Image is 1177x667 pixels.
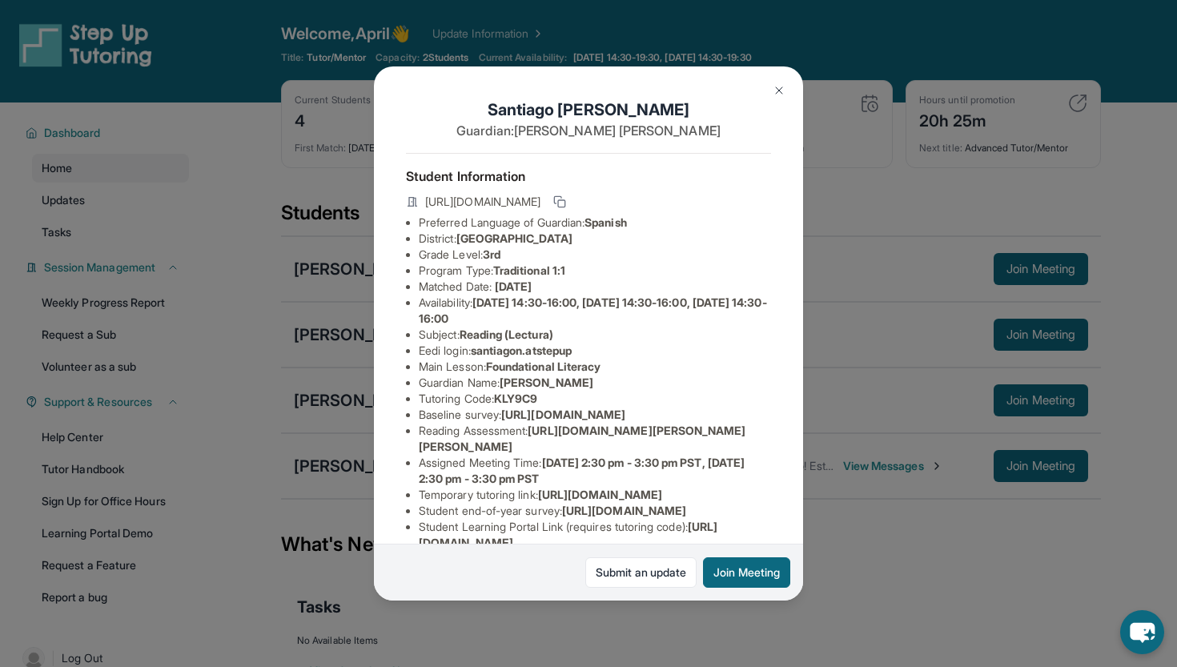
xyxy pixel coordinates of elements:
img: Close Icon [773,84,785,97]
span: KLY9C9 [494,392,537,405]
button: Join Meeting [703,557,790,588]
span: [GEOGRAPHIC_DATA] [456,231,572,245]
li: Baseline survey : [419,407,771,423]
button: Copy link [550,192,569,211]
span: [DATE] 14:30-16:00, [DATE] 14:30-16:00, [DATE] 14:30-16:00 [419,295,767,325]
p: Guardian: [PERSON_NAME] [PERSON_NAME] [406,121,771,140]
span: [URL][DOMAIN_NAME] [562,504,686,517]
li: Student end-of-year survey : [419,503,771,519]
span: [DATE] 2:30 pm - 3:30 pm PST, [DATE] 2:30 pm - 3:30 pm PST [419,456,745,485]
li: Student Learning Portal Link (requires tutoring code) : [419,519,771,551]
li: Tutoring Code : [419,391,771,407]
span: Reading (Lectura) [460,327,553,341]
span: [URL][DOMAIN_NAME][PERSON_NAME][PERSON_NAME] [419,424,746,453]
li: Matched Date: [419,279,771,295]
span: 3rd [483,247,500,261]
a: Submit an update [585,557,697,588]
li: Guardian Name : [419,375,771,391]
span: [URL][DOMAIN_NAME] [425,194,540,210]
h4: Student Information [406,167,771,186]
span: santiagon.atstepup [471,344,572,357]
span: Traditional 1:1 [493,263,565,277]
li: Eedi login : [419,343,771,359]
li: Temporary tutoring link : [419,487,771,503]
h1: Santiago [PERSON_NAME] [406,98,771,121]
li: Subject : [419,327,771,343]
li: Reading Assessment : [419,423,771,455]
li: District: [419,231,771,247]
span: [URL][DOMAIN_NAME] [501,408,625,421]
span: [URL][DOMAIN_NAME] [538,488,662,501]
li: Assigned Meeting Time : [419,455,771,487]
button: chat-button [1120,610,1164,654]
span: [PERSON_NAME] [500,376,593,389]
li: Grade Level: [419,247,771,263]
li: Availability: [419,295,771,327]
span: [DATE] [495,279,532,293]
li: Program Type: [419,263,771,279]
span: Spanish [584,215,627,229]
span: Foundational Literacy [486,360,601,373]
li: Main Lesson : [419,359,771,375]
li: Preferred Language of Guardian: [419,215,771,231]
